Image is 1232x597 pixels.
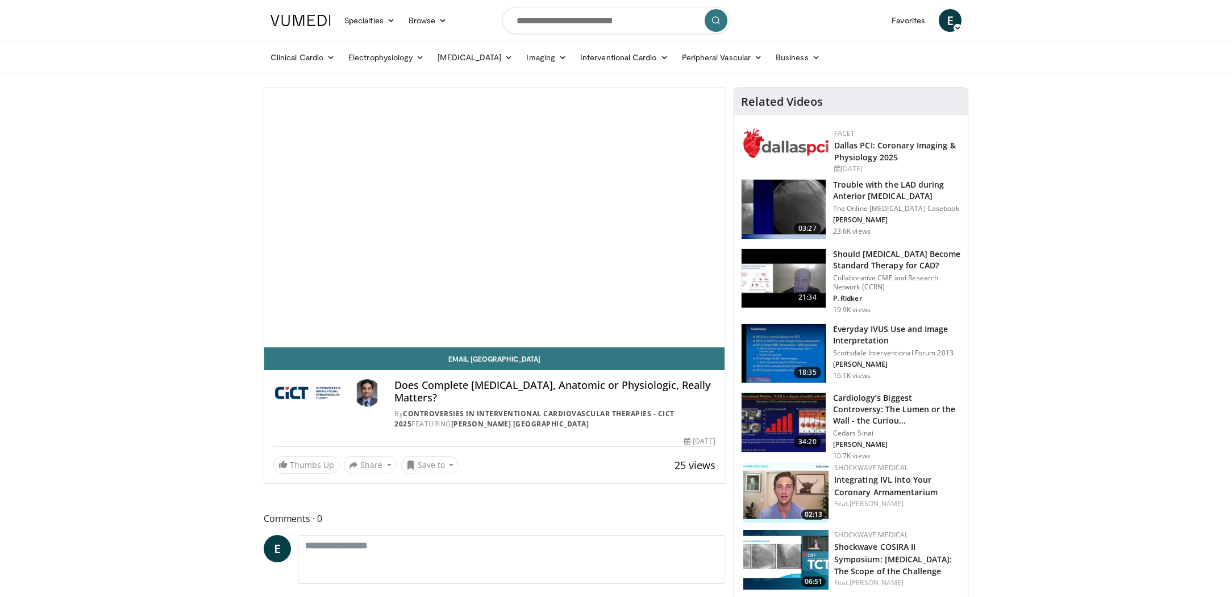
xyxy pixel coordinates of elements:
[344,456,397,474] button: Share
[833,179,961,202] h3: Trouble with the LAD during Anterior [MEDICAL_DATA]
[833,294,961,303] p: P. Ridker
[794,292,821,303] span: 21:34
[834,463,909,472] a: Shockwave Medical
[833,440,961,449] p: [PERSON_NAME]
[834,578,959,588] div: Feat.
[833,204,961,213] p: The Online [MEDICAL_DATA] Casebook
[850,499,904,508] a: [PERSON_NAME]
[573,46,675,69] a: Interventional Cardio
[834,530,909,540] a: Shockwave Medical
[801,509,826,520] span: 02:13
[741,248,961,314] a: 21:34 Should [MEDICAL_DATA] Become Standard Therapy for CAD? Collaborative CME and Research Netwo...
[833,392,961,426] h3: Cardiology’s Biggest Controversy: The Lumen or the Wall - the Curiou…
[850,578,904,587] a: [PERSON_NAME]
[833,349,961,358] p: Scottsdale Interventional Forum 2013
[741,95,823,109] h4: Related Videos
[834,128,855,138] a: FACET
[394,409,715,429] div: By FEATURING
[834,474,938,497] a: Integrating IVL into Your Coronary Armamentarium
[264,88,725,347] video-js: Video Player
[833,451,871,461] p: 10.7K views
[402,9,454,32] a: Browse
[273,456,339,474] a: Thumbs Up
[273,379,349,407] img: Controversies in Interventional Cardiovascular Therapies - CICT 2025
[743,463,829,523] a: 02:13
[833,371,871,380] p: 16.1K views
[264,511,725,526] span: Comments 0
[353,379,381,407] img: Avatar
[342,46,431,69] a: Electrophysiology
[769,46,827,69] a: Business
[833,215,961,225] p: [PERSON_NAME]
[338,9,402,32] a: Specialties
[833,305,871,314] p: 19.9K views
[451,419,589,429] a: [PERSON_NAME] [GEOGRAPHIC_DATA]
[264,46,342,69] a: Clinical Cardio
[833,227,871,236] p: 23.6K views
[684,436,715,446] div: [DATE]
[794,436,821,447] span: 34:20
[834,140,956,163] a: Dallas PCI: Coronary Imaging & Physiology 2025
[794,367,821,378] span: 18:35
[833,360,961,369] p: [PERSON_NAME]
[834,499,959,509] div: Feat.
[743,530,829,590] a: 06:51
[502,7,730,34] input: Search topics, interventions
[743,128,829,158] img: 939357b5-304e-4393-95de-08c51a3c5e2a.png.150x105_q85_autocrop_double_scale_upscale_version-0.2.png
[431,46,519,69] a: [MEDICAL_DATA]
[264,347,725,370] a: Email [GEOGRAPHIC_DATA]
[264,535,291,562] a: E
[834,164,959,174] div: [DATE]
[742,249,826,308] img: eb63832d-2f75-457d-8c1a-bbdc90eb409c.150x105_q85_crop-smart_upscale.jpg
[519,46,573,69] a: Imaging
[833,429,961,438] p: Cedars Sinai
[833,273,961,292] p: Collaborative CME and Research Network (CCRN)
[675,46,769,69] a: Peripheral Vascular
[794,223,821,234] span: 03:27
[743,530,829,590] img: c35ce14a-3a80-4fd3-b91e-c59d4b4f33e6.150x105_q85_crop-smart_upscale.jpg
[742,180,826,239] img: ABqa63mjaT9QMpl35hMDoxOmtxO3TYNt_2.150x105_q85_crop-smart_upscale.jpg
[833,248,961,271] h3: Should [MEDICAL_DATA] Become Standard Therapy for CAD?
[675,458,715,472] span: 25 views
[939,9,962,32] a: E
[741,324,961,384] a: 18:35 Everyday IVUS Use and Image Interpretation Scottsdale Interventional Forum 2013 [PERSON_NAM...
[401,456,459,474] button: Save to
[833,324,961,346] h3: Everyday IVUS Use and Image Interpretation
[743,463,829,523] img: adf1c163-93e5-45e2-b520-fc626b6c9d57.150x105_q85_crop-smart_upscale.jpg
[394,409,675,429] a: Controversies in Interventional Cardiovascular Therapies - CICT 2025
[394,379,715,404] h4: Does Complete [MEDICAL_DATA], Anatomic or Physiologic, Really Matters?
[741,392,961,461] a: 34:20 Cardiology’s Biggest Controversy: The Lumen or the Wall - the Curiou… Cedars Sinai [PERSON_...
[741,179,961,239] a: 03:27 Trouble with the LAD during Anterior [MEDICAL_DATA] The Online [MEDICAL_DATA] Casebook [PER...
[742,393,826,452] img: d453240d-5894-4336-be61-abca2891f366.150x105_q85_crop-smart_upscale.jpg
[885,9,932,32] a: Favorites
[270,15,331,26] img: VuMedi Logo
[742,324,826,383] img: dTBemQywLidgNXR34xMDoxOjA4MTsiGN.150x105_q85_crop-smart_upscale.jpg
[801,577,826,587] span: 06:51
[834,541,952,576] a: Shockwave COSIRA II Symposium: [MEDICAL_DATA]: The Scope of the Challenge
